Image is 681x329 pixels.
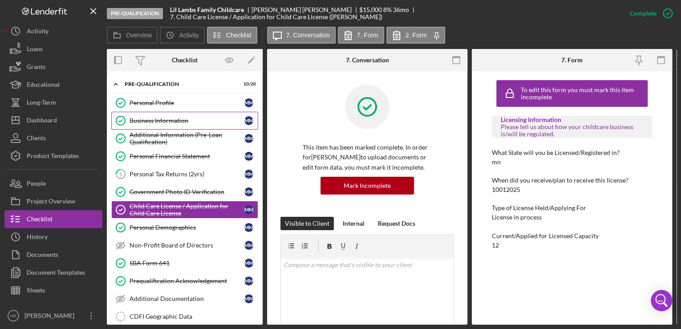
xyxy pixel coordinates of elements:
a: Prequalification AcknowledgementMM [111,272,258,290]
p: This item has been marked complete. In order for [PERSON_NAME] to upload documents or edit form d... [303,142,432,172]
a: Personal DemographicsMM [111,219,258,236]
div: M M [244,259,253,268]
div: 7. Child Care License / Application for Child Care License ([PERSON_NAME]) [170,13,382,20]
button: HR[PERSON_NAME] [4,307,102,325]
div: Personal Profile [130,99,244,106]
div: SBA Form 641 [130,260,244,267]
div: 10 / 20 [240,81,256,87]
div: To edit this form you must mark this item incomplete [521,86,645,101]
div: Loans [27,40,43,60]
button: Mark Incomplete [320,177,414,195]
div: License in process [492,214,542,221]
div: Additional Information (Pre-Loan Qualification) [130,131,244,146]
button: 7. Form [338,27,384,44]
div: Internal [343,217,365,230]
div: Please tell us about how your childcare business is/will be regulated. [501,123,643,138]
a: Personal ProfileMM [111,94,258,112]
div: M M [244,187,253,196]
label: Checklist [226,32,251,39]
div: Checklist [172,57,198,64]
div: M M [244,241,253,250]
div: [PERSON_NAME] [22,307,80,327]
div: Personal Demographics [130,224,244,231]
a: Additional Information (Pre-Loan Qualification)MM [111,130,258,147]
div: Personal Financial Statement [130,153,244,160]
div: Request Docs [378,217,415,230]
div: 12 [492,242,499,249]
div: What State will you be Licensed/Registered in? [492,149,652,156]
button: People [4,175,102,192]
div: Government Photo ID Verification [130,188,244,195]
label: 2. Form [405,32,427,39]
div: Activity [27,22,49,42]
button: Documents [4,246,102,264]
div: Project Overview [27,192,75,212]
div: 8 % [383,6,392,13]
label: 7. Form [357,32,378,39]
div: Prequalification Acknowledgement [130,277,244,284]
div: [PERSON_NAME] [PERSON_NAME] [251,6,359,13]
div: Pre-Qualification [107,8,163,19]
div: Sheets [27,281,45,301]
div: Mark Incomplete [344,177,391,195]
a: 5Personal Tax Returns (2yrs)MM [111,165,258,183]
a: Additional DocumentationMM [111,290,258,308]
button: Internal [338,217,369,230]
button: Sheets [4,281,102,299]
div: M M [244,276,253,285]
a: CDFI Geographic Data [111,308,258,325]
button: Activity [4,22,102,40]
div: Checklist [27,210,53,230]
div: Personal Tax Returns (2yrs) [130,171,244,178]
div: M M [244,98,253,107]
label: 7. Conversation [286,32,330,39]
div: Current/Applied for Licensed Capacity [492,232,652,240]
div: Open Intercom Messenger [651,290,672,311]
a: Business InformationMM [111,112,258,130]
a: Government Photo ID VerificationMM [111,183,258,201]
button: Educational [4,76,102,93]
b: Lil Lambs Family Childcare [170,6,244,13]
a: SBA Form 641MM [111,254,258,272]
button: Activity [160,27,204,44]
div: M M [244,294,253,303]
div: People [27,175,46,195]
div: Document Templates [27,264,85,284]
div: M M [244,134,253,143]
div: Documents [27,246,58,266]
div: Grants [27,58,45,78]
label: Overview [126,32,152,39]
div: M M [244,205,253,214]
button: Document Templates [4,264,102,281]
button: Clients [4,129,102,147]
button: Project Overview [4,192,102,210]
button: Grants [4,58,102,76]
button: Checklist [4,210,102,228]
a: Product Templates [4,147,102,165]
button: History [4,228,102,246]
a: Child Care License / Application for Child Care LicenseMM [111,201,258,219]
div: Pre-Qualification [125,81,234,87]
div: mn [492,158,501,166]
button: Loans [4,40,102,58]
div: 7. Form [561,57,583,64]
button: Request Docs [373,217,420,230]
button: Checklist [207,27,257,44]
div: Clients [27,129,46,149]
div: M M [244,170,253,179]
button: Long-Term [4,93,102,111]
div: Business Information [130,117,244,124]
div: Complete [630,4,657,22]
button: Overview [107,27,158,44]
div: M M [244,223,253,232]
span: $15,000 [359,6,382,13]
a: Personal Financial StatementMM [111,147,258,165]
